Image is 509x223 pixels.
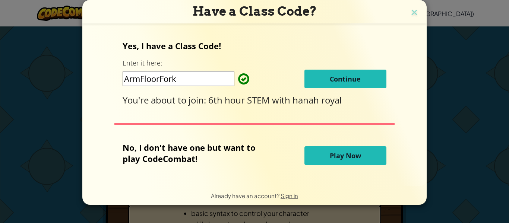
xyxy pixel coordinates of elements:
[293,94,342,106] span: hanah royal
[193,4,317,19] span: Have a Class Code?
[123,142,267,164] p: No, I don't have one but want to play CodeCombat!
[123,94,208,106] span: You're about to join:
[281,192,298,199] a: Sign in
[208,94,272,106] span: 6th hour STEM
[330,151,361,160] span: Play Now
[330,74,361,83] span: Continue
[272,94,293,106] span: with
[123,40,386,51] p: Yes, I have a Class Code!
[123,58,162,68] label: Enter it here:
[410,7,419,19] img: close icon
[304,146,386,165] button: Play Now
[211,192,281,199] span: Already have an account?
[304,70,386,88] button: Continue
